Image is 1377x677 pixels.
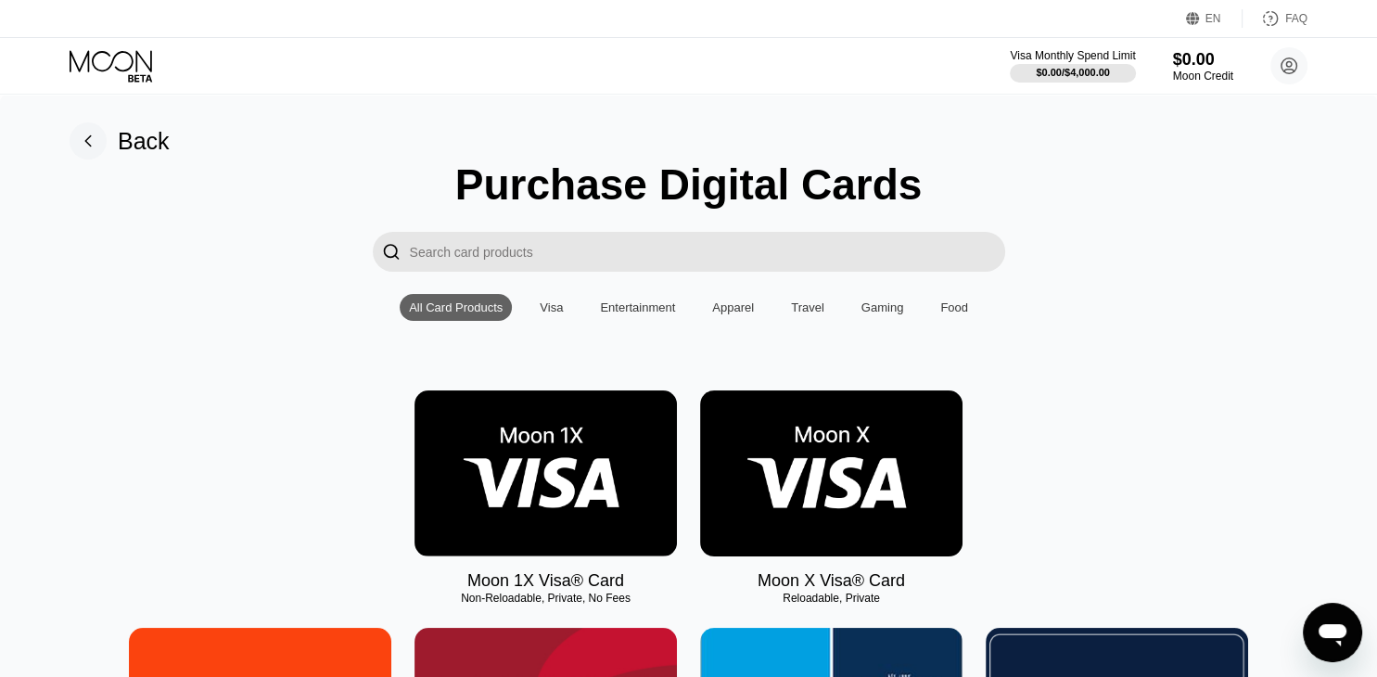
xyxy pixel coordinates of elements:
input: Search card products [410,232,1005,272]
div: Entertainment [600,300,675,314]
div: FAQ [1285,12,1307,25]
div: Gaming [861,300,904,314]
div: $0.00 / $4,000.00 [1036,67,1110,78]
div: Non-Reloadable, Private, No Fees [414,592,677,605]
div: Gaming [852,294,913,321]
iframe: Button to launch messaging window [1303,603,1362,662]
div: Reloadable, Private [700,592,963,605]
div:  [382,241,401,262]
div: Visa Monthly Spend Limit [1010,49,1135,62]
div: FAQ [1243,9,1307,28]
div: $0.00Moon Credit [1173,50,1233,83]
div: EN [1186,9,1243,28]
div: Food [931,294,977,321]
div: Travel [791,300,824,314]
div: Moon Credit [1173,70,1233,83]
div: Back [70,122,170,160]
div: Travel [782,294,834,321]
div: Visa [540,300,563,314]
div: Apparel [712,300,754,314]
div: $0.00 [1173,50,1233,70]
div: EN [1205,12,1221,25]
div: Apparel [703,294,763,321]
div: Visa Monthly Spend Limit$0.00/$4,000.00 [1010,49,1135,83]
div: Purchase Digital Cards [455,160,923,210]
div: Back [118,128,170,155]
div: Visa [530,294,572,321]
div: All Card Products [409,300,503,314]
div: Moon 1X Visa® Card [467,571,624,591]
div: Moon X Visa® Card [758,571,905,591]
div:  [373,232,410,272]
div: Entertainment [591,294,684,321]
div: Food [940,300,968,314]
div: All Card Products [400,294,512,321]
